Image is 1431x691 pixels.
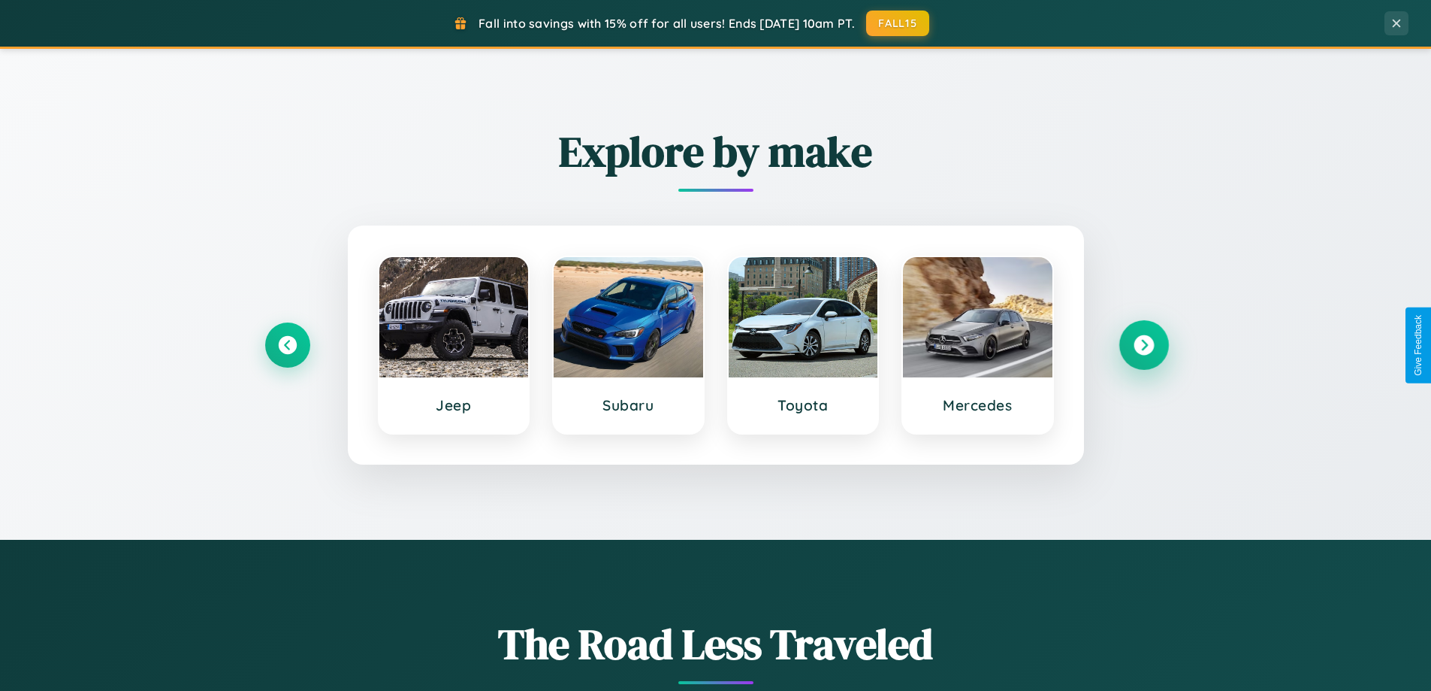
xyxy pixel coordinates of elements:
[1413,315,1423,376] div: Give Feedback
[866,11,929,36] button: FALL15
[265,615,1167,673] h1: The Road Less Traveled
[265,123,1167,180] h2: Explore by make
[569,396,688,414] h3: Subaru
[918,396,1037,414] h3: Mercedes
[744,396,863,414] h3: Toyota
[479,16,855,31] span: Fall into savings with 15% off for all users! Ends [DATE] 10am PT.
[394,396,514,414] h3: Jeep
